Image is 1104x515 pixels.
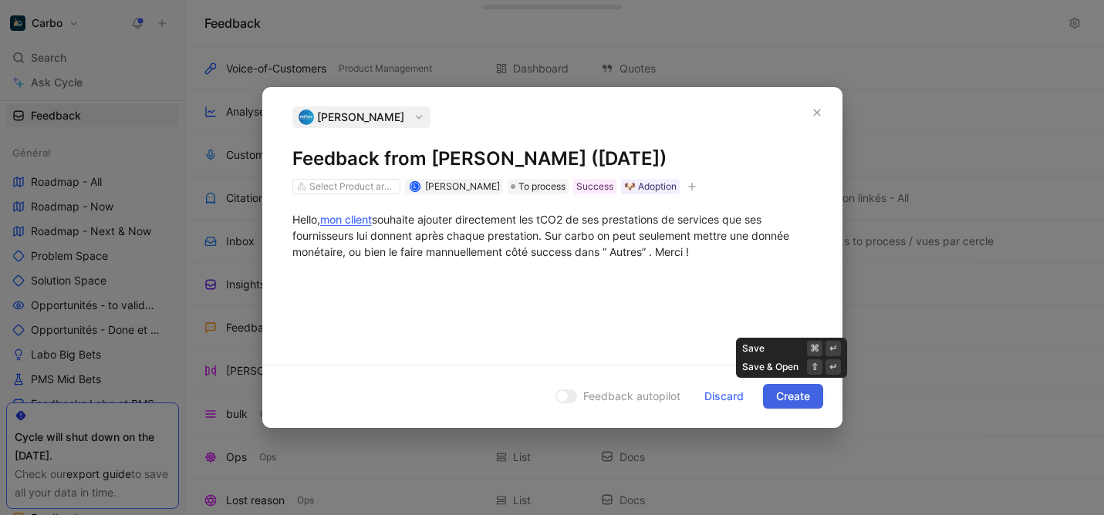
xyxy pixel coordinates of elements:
[320,213,372,226] a: mon client
[704,387,744,406] span: Discard
[691,384,757,409] button: Discard
[776,387,810,406] span: Create
[583,387,680,406] span: Feedback autopilot
[518,179,566,194] span: To process
[309,179,396,194] div: Select Product areas
[292,146,812,171] h1: Feedback from [PERSON_NAME] ([DATE])
[410,182,419,190] div: L
[425,180,500,192] span: [PERSON_NAME]
[292,106,430,128] button: logo[PERSON_NAME]
[624,179,677,194] div: 🐶 Adoption
[299,109,314,125] img: logo
[292,211,812,260] div: Hello, souhaite ajouter directement les tCO2 de ses prestations de services que ses fournisseurs ...
[508,179,569,194] div: To process
[576,179,613,194] div: Success
[763,384,823,409] button: Create
[551,386,685,406] button: Feedback autopilot
[317,108,404,126] span: [PERSON_NAME]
